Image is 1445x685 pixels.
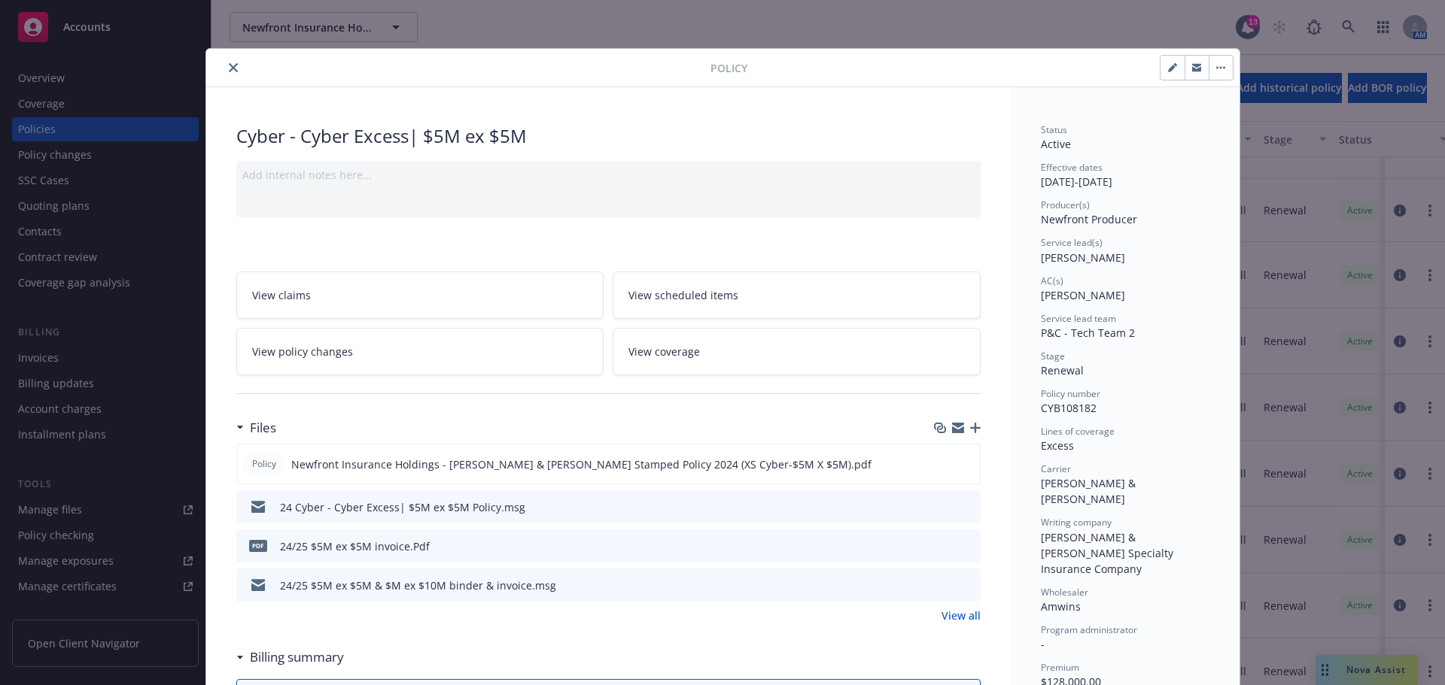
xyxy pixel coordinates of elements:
span: Active [1041,137,1071,151]
span: Policy [710,60,747,76]
a: View coverage [613,328,981,375]
a: View policy changes [236,328,604,375]
span: View coverage [628,344,700,359]
span: Renewal [1041,363,1084,377]
button: download file [937,538,949,554]
span: Service lead team [1041,312,1116,325]
span: Lines of coverage [1041,425,1115,438]
button: download file [936,456,948,472]
span: - [1041,637,1045,651]
span: View claims [252,287,311,303]
div: Cyber - Cyber Excess| $5M ex $5M [236,123,981,149]
div: Add internal notes here... [242,167,975,183]
a: View all [942,608,981,623]
a: View claims [236,271,604,319]
button: preview file [961,577,975,593]
span: Newfront Producer [1041,212,1137,226]
span: Wholesaler [1041,586,1088,599]
div: [DATE] - [DATE] [1041,161,1209,189]
h3: Files [250,418,276,438]
button: preview file [961,499,975,515]
span: Pdf [249,540,267,551]
span: Policy [249,457,279,471]
button: preview file [961,538,975,554]
span: Carrier [1041,462,1071,475]
span: [PERSON_NAME] & [PERSON_NAME] [1041,476,1139,506]
span: Effective dates [1041,161,1103,174]
div: 24 Cyber - Cyber Excess| $5M ex $5M Policy.msg [280,499,525,515]
span: Writing company [1041,516,1112,529]
button: download file [937,499,949,515]
span: View policy changes [252,344,353,359]
span: Stage [1041,350,1065,362]
span: Producer(s) [1041,199,1090,211]
span: Status [1041,123,1067,136]
div: Files [236,418,276,438]
span: Policy number [1041,387,1100,400]
span: Amwins [1041,599,1081,614]
span: View scheduled items [628,287,738,303]
a: View scheduled items [613,271,981,319]
span: P&C - Tech Team 2 [1041,326,1135,340]
span: AC(s) [1041,274,1063,287]
span: Premium [1041,661,1079,674]
div: 24/25 $5M ex $5M & $M ex $10M binder & invoice.msg [280,577,556,593]
h3: Billing summary [250,647,344,667]
div: Billing summary [236,647,344,667]
span: Program administrator [1041,623,1137,636]
button: preview file [960,456,974,472]
span: CYB108182 [1041,401,1097,415]
span: [PERSON_NAME] [1041,250,1125,265]
div: Excess [1041,438,1209,453]
div: 24/25 $5M ex $5M invoice.Pdf [280,538,430,554]
span: Newfront Insurance Holdings - [PERSON_NAME] & [PERSON_NAME] Stamped Policy 2024 (XS Cyber-$5M X $... [291,456,872,472]
span: Service lead(s) [1041,236,1103,249]
button: download file [937,577,949,593]
button: close [224,59,242,77]
span: [PERSON_NAME] [1041,288,1125,302]
span: [PERSON_NAME] & [PERSON_NAME] Specialty Insurance Company [1041,530,1176,576]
